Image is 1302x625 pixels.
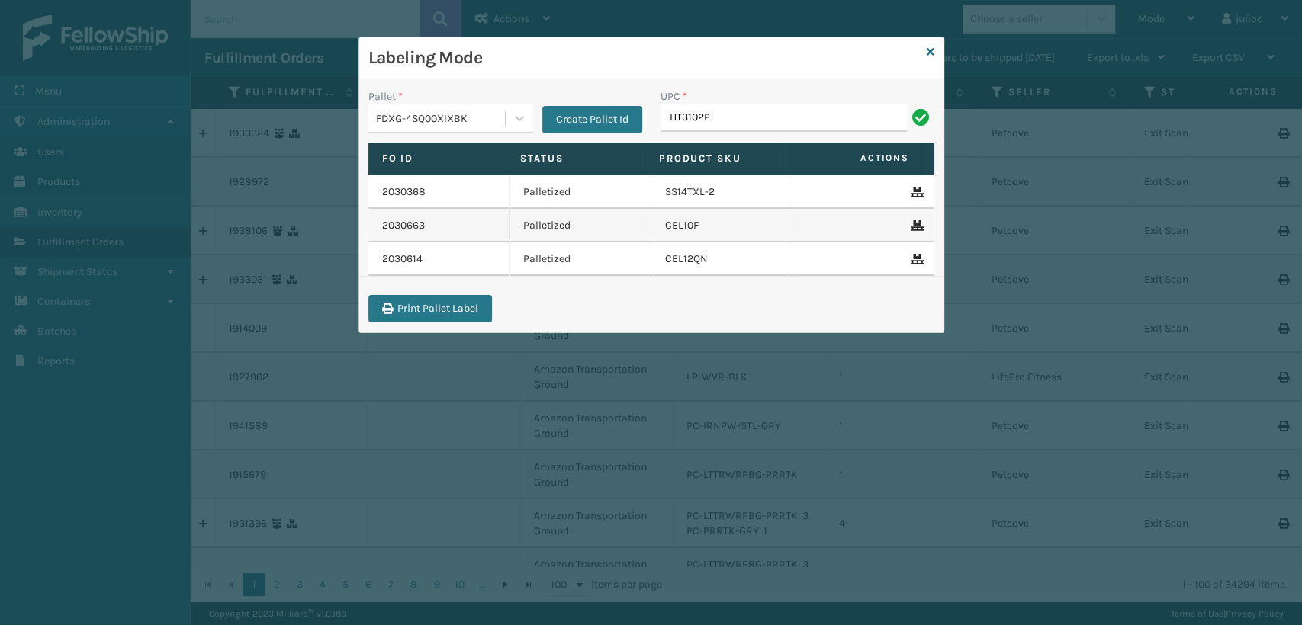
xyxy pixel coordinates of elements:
[651,242,793,276] td: CEL12QN
[651,209,793,242] td: CEL10F
[651,175,793,209] td: SS14TXL-2
[911,187,920,197] i: Remove From Pallet
[911,254,920,264] i: Remove From Pallet
[368,46,921,69] h3: Labeling Mode
[661,88,687,104] label: UPC
[542,106,642,133] button: Create Pallet Id
[510,209,651,242] td: Palletized
[911,220,920,231] i: Remove From Pallet
[510,242,651,276] td: Palletized
[368,88,403,104] label: Pallet
[382,184,426,200] a: 2030368
[659,152,770,165] label: Product SKU
[376,111,506,127] div: FDXG-4SQ00XIXBK
[510,175,651,209] td: Palletized
[520,152,631,165] label: Status
[382,218,425,233] a: 2030663
[382,252,423,267] a: 2030614
[368,295,492,322] button: Print Pallet Label
[382,152,493,165] label: Fo Id
[788,146,918,171] span: Actions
